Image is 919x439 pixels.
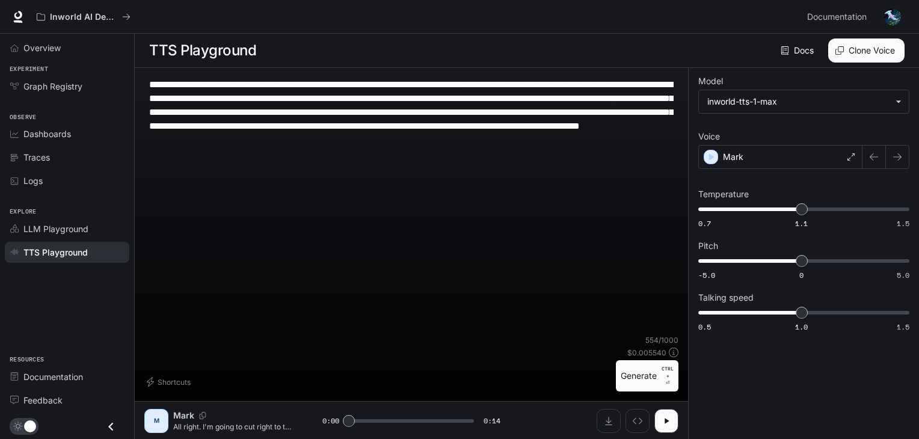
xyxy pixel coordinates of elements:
[23,394,63,407] span: Feedback
[23,246,88,259] span: TTS Playground
[5,218,129,239] a: LLM Playground
[897,270,909,280] span: 5.0
[50,12,117,22] p: Inworld AI Demos
[23,127,71,140] span: Dashboards
[149,38,256,63] h1: TTS Playground
[625,409,650,433] button: Inspect
[194,412,211,419] button: Copy Voice ID
[698,190,749,198] p: Temperature
[597,409,621,433] button: Download audio
[5,242,129,263] a: TTS Playground
[897,322,909,332] span: 1.5
[698,77,723,85] p: Model
[799,270,804,280] span: 0
[23,41,61,54] span: Overview
[173,422,294,432] p: All right. I'm going to cut right to the chase. I would like it if you would subscribe i want to ...
[173,410,194,422] p: Mark
[484,415,500,427] span: 0:14
[5,76,129,97] a: Graph Registry
[5,390,129,411] a: Feedback
[31,5,136,29] button: All workspaces
[698,270,715,280] span: -5.0
[144,372,195,391] button: Shortcuts
[24,419,36,432] span: Dark mode toggle
[778,38,819,63] a: Docs
[807,10,867,25] span: Documentation
[698,322,711,332] span: 0.5
[23,223,88,235] span: LLM Playground
[616,360,678,391] button: GenerateCTRL +⏎
[881,5,905,29] button: User avatar
[5,366,129,387] a: Documentation
[795,218,808,229] span: 1.1
[897,218,909,229] span: 1.5
[147,411,166,431] div: M
[662,365,674,387] p: ⏎
[698,218,711,229] span: 0.7
[5,147,129,168] a: Traces
[698,242,718,250] p: Pitch
[884,8,901,25] img: User avatar
[5,37,129,58] a: Overview
[23,370,83,383] span: Documentation
[699,90,909,113] div: inworld-tts-1-max
[5,170,129,191] a: Logs
[23,151,50,164] span: Traces
[707,96,890,108] div: inworld-tts-1-max
[698,293,754,302] p: Talking speed
[802,5,876,29] a: Documentation
[698,132,720,141] p: Voice
[828,38,905,63] button: Clone Voice
[5,123,129,144] a: Dashboards
[23,174,43,187] span: Logs
[795,322,808,332] span: 1.0
[627,348,666,358] p: $ 0.005540
[97,414,124,439] button: Close drawer
[645,335,678,345] p: 554 / 1000
[723,151,743,163] p: Mark
[662,365,674,379] p: CTRL +
[23,80,82,93] span: Graph Registry
[322,415,339,427] span: 0:00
